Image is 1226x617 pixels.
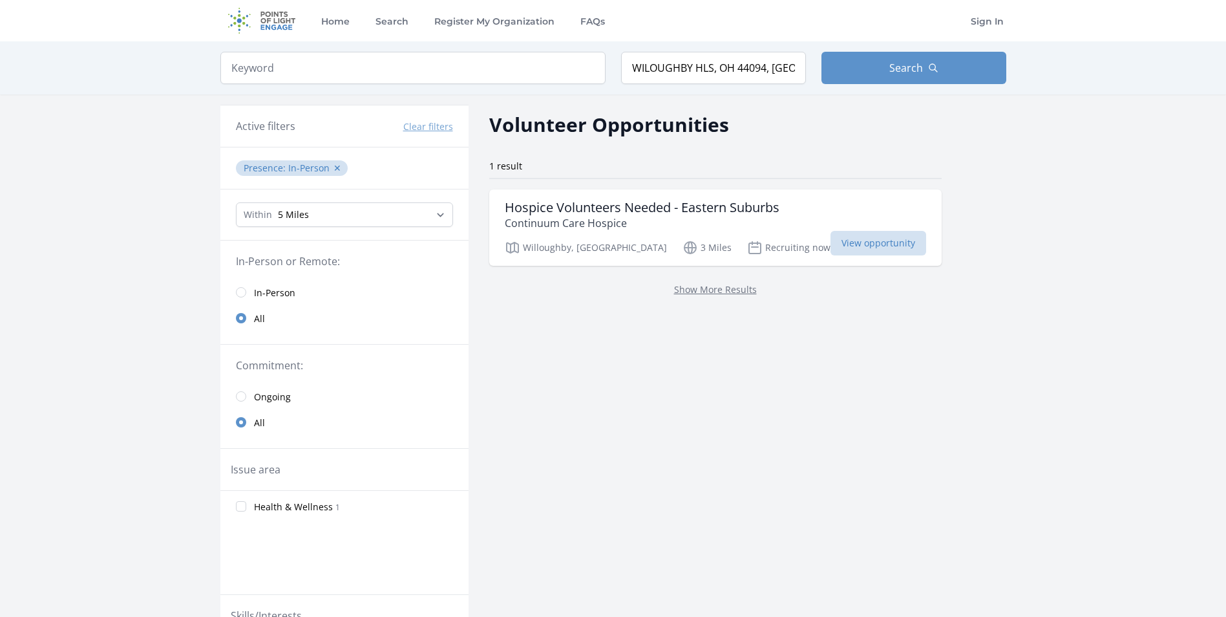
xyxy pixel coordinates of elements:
[244,162,288,174] span: Presence :
[236,202,453,227] select: Search Radius
[236,358,453,373] legend: Commitment:
[830,231,926,255] span: View opportunity
[231,462,280,477] legend: Issue area
[220,279,469,305] a: In-Person
[747,240,830,255] p: Recruiting now
[505,215,779,231] p: Continuum Care Hospice
[220,384,469,409] a: Ongoing
[254,501,333,514] span: Health & Wellness
[489,189,942,266] a: Hospice Volunteers Needed - Eastern Suburbs Continuum Care Hospice Willoughby, [GEOGRAPHIC_DATA] ...
[682,240,732,255] p: 3 Miles
[403,120,453,133] button: Clear filters
[889,60,923,76] span: Search
[505,240,667,255] p: Willoughby, [GEOGRAPHIC_DATA]
[674,283,757,296] a: Show More Results
[220,305,469,331] a: All
[254,312,265,325] span: All
[236,254,453,269] legend: In-Person or Remote:
[489,110,729,139] h2: Volunteer Opportunities
[335,502,340,513] span: 1
[489,160,522,172] span: 1 result
[254,391,291,404] span: Ongoing
[254,287,295,299] span: In-Person
[236,501,246,512] input: Health & Wellness 1
[621,52,806,84] input: Location
[220,52,606,84] input: Keyword
[236,118,295,134] h3: Active filters
[333,162,341,175] button: ✕
[220,409,469,435] a: All
[821,52,1006,84] button: Search
[254,417,265,429] span: All
[505,200,779,215] h3: Hospice Volunteers Needed - Eastern Suburbs
[288,162,330,174] span: In-Person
